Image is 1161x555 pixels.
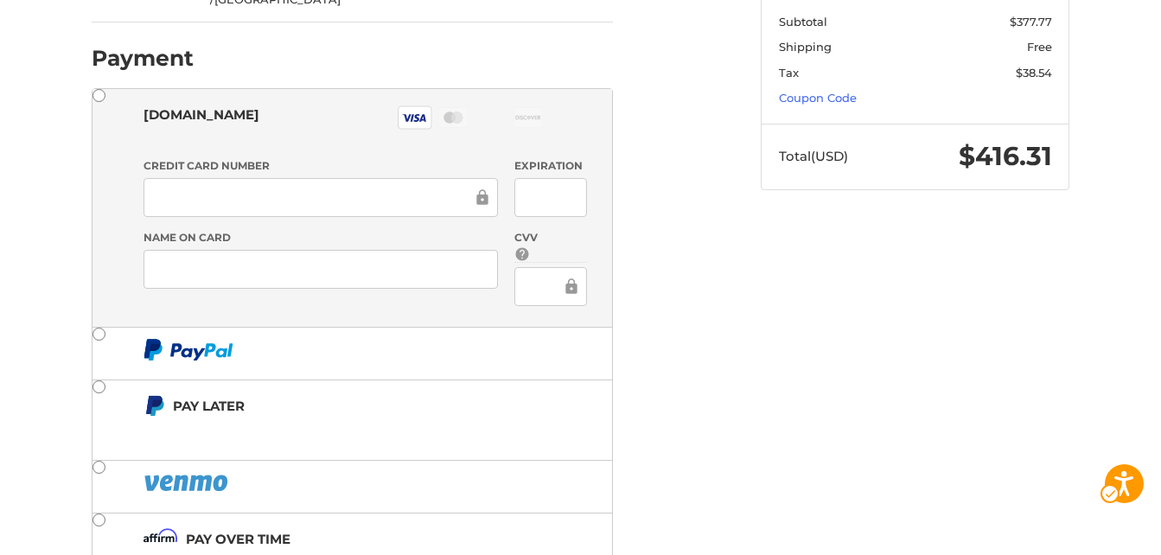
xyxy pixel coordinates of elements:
iframe: PayPal Message 1 [144,424,505,439]
label: CVV [514,230,586,263]
iframe: Google Iframe [1087,500,1161,555]
label: Credit Card Number [144,158,498,174]
label: Expiration [514,158,586,174]
span: Free [1027,40,1052,54]
span: $38.54 [1016,66,1052,80]
div: Pay Later [173,392,504,420]
img: PayPal icon [144,472,232,494]
h2: Payment [92,45,194,72]
div: [DOMAIN_NAME] [144,100,259,129]
label: Name on Card [144,230,498,246]
img: Affirm icon [144,528,178,550]
span: $377.77 [1010,15,1052,29]
span: Subtotal [779,15,827,29]
span: Tax [779,66,799,80]
span: $416.31 [959,140,1052,172]
a: Coupon Code [779,91,857,105]
span: Total (USD) [779,148,848,164]
div: Pay over time [186,525,290,553]
img: PayPal icon [144,339,233,360]
span: Shipping [779,40,832,54]
img: Pay Later icon [144,395,165,417]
